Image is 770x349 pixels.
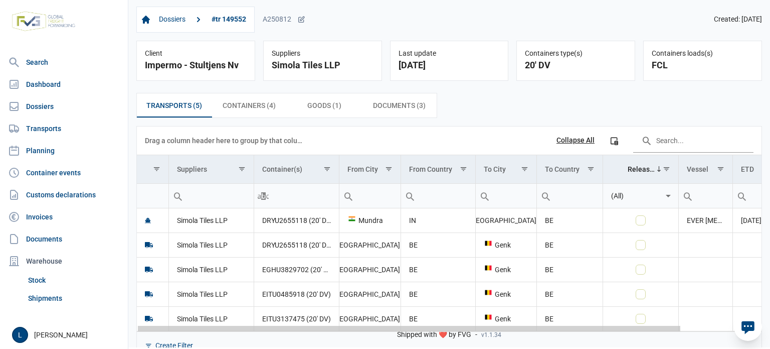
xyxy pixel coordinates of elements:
div: Collapse All [556,136,595,145]
div: Search box [254,184,272,208]
td: Column Container(s) [254,155,339,184]
div: A250812 [263,15,305,24]
input: Filter cell [137,184,168,208]
div: Warehouse [4,251,124,271]
div: Vessel [687,165,708,173]
div: Search box [401,184,419,208]
div: Suppliers [177,165,207,173]
input: Filter cell [169,184,254,208]
div: [GEOGRAPHIC_DATA] [347,289,393,299]
div: Genk [484,289,528,299]
div: Select [662,184,674,208]
div: From Country [409,165,452,173]
a: Stock [24,271,124,289]
td: DRYU2655118 (20' DV) [254,232,339,257]
span: Containers (4) [223,99,276,111]
div: Search box [339,184,357,208]
div: [GEOGRAPHIC_DATA] [347,265,393,275]
td: BE [536,306,603,331]
div: Impermo - Stultjens Nv [145,58,247,72]
div: Client [145,49,247,58]
td: Simola Tiles LLP [168,282,254,306]
td: Column Suppliers [168,155,254,184]
a: Dossiers [155,11,189,28]
td: Filter cell [137,183,168,208]
a: #tr 149552 [208,11,250,28]
div: [GEOGRAPHIC_DATA] [484,215,528,225]
a: Shipments [24,289,124,307]
div: Genk [484,265,528,275]
div: Search box [476,184,494,208]
div: Simola Tiles LLP [272,58,373,72]
td: EGHU3829702 (20' DV) [254,257,339,282]
td: EVER [MEDICAL_DATA] [679,208,732,233]
div: 20' DV [525,58,627,72]
td: BE [401,232,475,257]
div: Containers loads(s) [652,49,753,58]
div: From City [347,165,378,173]
div: Mundra [347,215,393,225]
div: Containers type(s) [525,49,627,58]
td: BE [536,208,603,233]
div: [GEOGRAPHIC_DATA] [347,240,393,250]
a: Dossiers [4,96,124,117]
td: Simola Tiles LLP [168,306,254,331]
input: Filter cell [679,184,732,208]
a: Planning [4,141,124,161]
td: Filter cell [401,183,475,208]
div: ETD [741,165,754,173]
div: Search box [679,184,697,208]
img: FVG - Global freight forwarding [8,8,79,35]
input: Filter cell [476,184,536,208]
div: [GEOGRAPHIC_DATA] [347,314,393,324]
td: Filter cell [168,183,254,208]
td: Column [137,155,168,184]
input: Search in the data grid [633,129,753,153]
span: Show filter options for column '' [153,165,160,173]
a: Customs declarations [4,185,124,205]
span: Documents (3) [373,99,426,111]
div: Suppliers [272,49,373,58]
td: Column Released [603,155,679,184]
a: Container events [4,163,124,183]
span: Show filter options for column 'Released' [663,165,670,173]
td: EITU0485918 (20' DV) [254,282,339,306]
div: Column Chooser [605,132,623,150]
a: Transports [4,119,124,139]
td: Filter cell [475,183,536,208]
td: BE [536,257,603,282]
td: Simola Tiles LLP [168,208,254,233]
span: Show filter options for column 'From City' [385,165,393,173]
div: To Country [545,165,580,173]
td: Filter cell [536,183,603,208]
td: BE [401,257,475,282]
span: Created: [DATE] [714,15,762,24]
div: Released [628,165,656,173]
span: Show filter options for column 'Suppliers' [238,165,246,173]
td: IN [401,208,475,233]
td: EITU3137475 (20' DV) [254,306,339,331]
div: Data grid toolbar [145,127,753,155]
span: Show filter options for column 'Container(s)' [323,165,331,173]
div: Container(s) [262,165,302,173]
span: Show filter options for column 'From Country' [460,165,467,173]
span: Transports (5) [146,99,202,111]
div: Genk [484,314,528,324]
td: Simola Tiles LLP [168,232,254,257]
span: [DATE] [741,216,761,224]
td: Filter cell [679,183,732,208]
td: Column Vessel [679,155,732,184]
input: Filter cell [537,184,603,208]
div: [PERSON_NAME] [12,327,122,343]
div: To City [484,165,506,173]
td: Filter cell [254,183,339,208]
td: BE [401,282,475,306]
input: Filter cell [254,184,339,208]
div: Genk [484,240,528,250]
button: L [12,327,28,343]
span: Show filter options for column 'Vessel' [717,165,724,173]
div: Search box [733,184,751,208]
input: Filter cell [603,184,663,208]
td: Column To City [475,155,536,184]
